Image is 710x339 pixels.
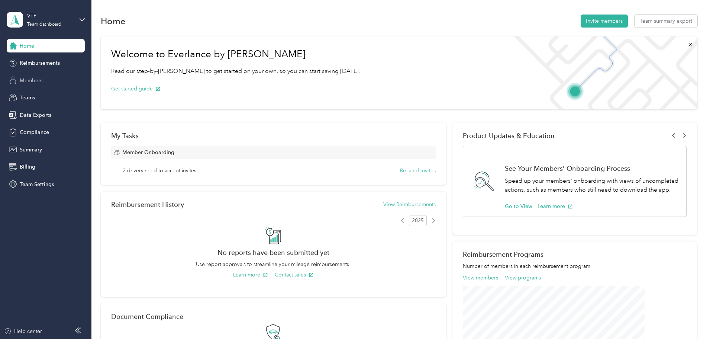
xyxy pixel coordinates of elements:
[275,271,314,279] button: Contact sales
[383,201,436,208] button: View Reimbursements
[111,313,183,320] h2: Document Compliance
[20,180,54,188] span: Team Settings
[20,59,60,67] span: Reimbursements
[463,274,498,282] button: View members
[463,132,555,140] span: Product Updates & Education
[505,274,541,282] button: View programs
[233,271,268,279] button: Learn more
[400,167,436,175] button: Re-send invites
[463,250,687,258] h2: Reimbursement Programs
[111,260,436,268] p: Use report approvals to streamline your mileage reimbursements.
[505,202,532,210] button: Go to View
[538,202,573,210] button: Learn more
[111,249,436,256] h2: No reports have been submitted yet
[409,215,427,226] span: 2025
[20,163,35,171] span: Billing
[111,85,161,93] button: Get started guide
[27,22,61,27] div: Team dashboard
[581,15,628,28] button: Invite members
[20,94,35,102] span: Teams
[20,42,34,50] span: Home
[4,327,42,335] button: Help center
[122,148,174,156] span: Member Onboarding
[668,297,710,339] iframe: Everlance-gr Chat Button Frame
[111,67,360,76] p: Read our step-by-[PERSON_NAME] to get started on your own, so you can start saving [DATE].
[111,132,436,140] div: My Tasks
[27,12,74,20] div: VTP
[635,15,697,28] button: Team summary export
[20,111,51,119] span: Data Exports
[463,262,687,270] p: Number of members in each reimbursement program.
[101,17,126,25] h1: Home
[111,201,184,208] h2: Reimbursement History
[20,77,42,84] span: Members
[505,176,678,195] p: Speed up your members' onboarding with views of uncompleted actions, such as members who still ne...
[20,128,49,136] span: Compliance
[505,164,678,172] h1: See Your Members' Onboarding Process
[20,146,42,154] span: Summary
[111,48,360,60] h1: Welcome to Everlance by [PERSON_NAME]
[506,36,697,109] img: Welcome to everlance
[123,167,196,175] span: 2 drivers need to accept invites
